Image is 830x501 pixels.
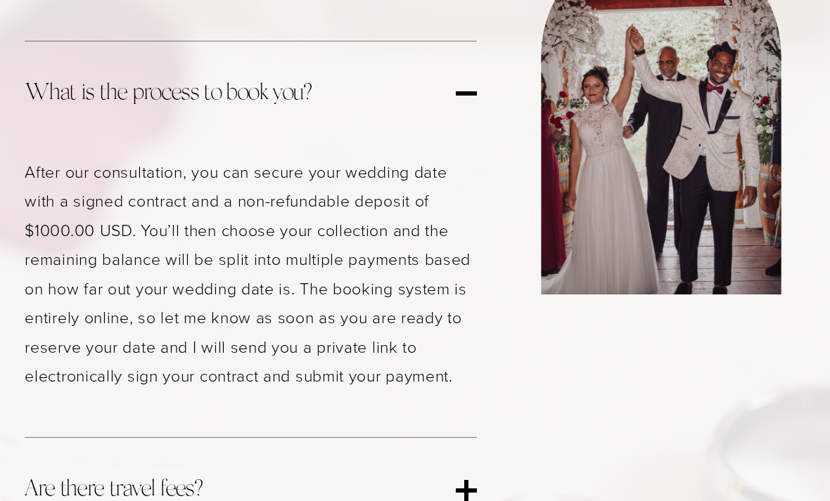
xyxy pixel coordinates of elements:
div: What is the process to book you? [25,146,476,437]
p: After our consultation, you can secure your wedding date with a signed contract and a non-refunda... [25,157,476,391]
button: What is the process to book you? [25,41,476,146]
span: What is the process to book you? [25,77,455,111]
